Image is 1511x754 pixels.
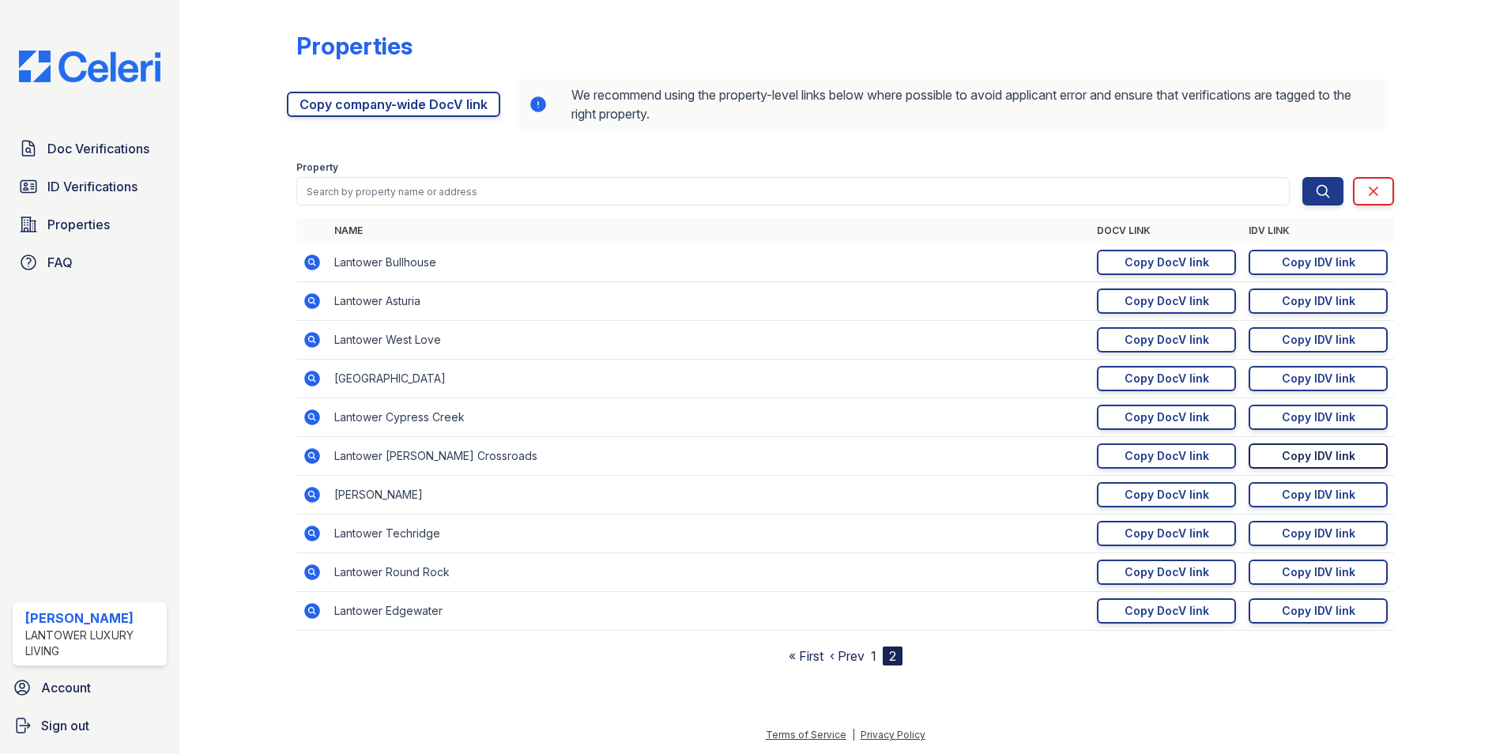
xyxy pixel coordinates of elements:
a: Copy IDV link [1249,598,1388,624]
div: [PERSON_NAME] [25,609,160,628]
a: Copy DocV link [1097,288,1236,314]
a: Copy DocV link [1097,327,1236,352]
div: Copy IDV link [1282,293,1355,309]
td: Lantower Round Rock [328,553,1091,592]
div: Properties [296,32,413,60]
span: Properties [47,215,110,234]
label: Property [296,161,338,174]
input: Search by property name or address [296,177,1290,205]
a: Copy DocV link [1097,482,1236,507]
a: Copy DocV link [1097,366,1236,391]
div: Copy DocV link [1125,254,1209,270]
a: « First [789,648,823,664]
div: Copy DocV link [1125,448,1209,464]
div: Copy IDV link [1282,564,1355,580]
div: Copy DocV link [1125,564,1209,580]
div: Copy DocV link [1125,409,1209,425]
div: Lantower Luxury Living [25,628,160,659]
span: Sign out [41,716,89,735]
div: Copy IDV link [1282,526,1355,541]
td: Lantower West Love [328,321,1091,360]
a: 1 [871,648,876,664]
td: Lantower Asturia [328,282,1091,321]
div: Copy DocV link [1125,526,1209,541]
span: Doc Verifications [47,139,149,158]
div: Copy IDV link [1282,371,1355,386]
div: Copy IDV link [1282,254,1355,270]
a: Copy DocV link [1097,521,1236,546]
span: FAQ [47,253,73,272]
a: Copy IDV link [1249,250,1388,275]
td: Lantower Techridge [328,515,1091,553]
th: DocV Link [1091,218,1242,243]
a: ID Verifications [13,171,167,202]
div: Copy DocV link [1125,603,1209,619]
img: CE_Logo_Blue-a8612792a0a2168367f1c8372b55b34899dd931a85d93a1a3d3e32e68fde9ad4.png [6,51,173,82]
a: Copy company-wide DocV link [287,92,500,117]
a: FAQ [13,247,167,278]
td: Lantower Bullhouse [328,243,1091,282]
th: IDV Link [1242,218,1394,243]
td: [PERSON_NAME] [328,476,1091,515]
a: Doc Verifications [13,133,167,164]
div: Copy DocV link [1125,487,1209,503]
a: Copy DocV link [1097,560,1236,585]
span: ID Verifications [47,177,138,196]
a: Copy DocV link [1097,250,1236,275]
div: Copy IDV link [1282,603,1355,619]
a: Account [6,672,173,703]
a: Copy IDV link [1249,521,1388,546]
a: Copy DocV link [1097,443,1236,469]
div: We recommend using the property-level links below where possible to avoid applicant error and ens... [516,79,1388,130]
a: Copy IDV link [1249,366,1388,391]
td: [GEOGRAPHIC_DATA] [328,360,1091,398]
a: Properties [13,209,167,240]
div: Copy IDV link [1282,487,1355,503]
span: Account [41,678,91,697]
a: Copy IDV link [1249,405,1388,430]
td: Lantower [PERSON_NAME] Crossroads [328,437,1091,476]
td: Lantower Cypress Creek [328,398,1091,437]
div: Copy DocV link [1125,371,1209,386]
a: Sign out [6,710,173,741]
a: Copy IDV link [1249,482,1388,507]
th: Name [328,218,1091,243]
a: ‹ Prev [830,648,865,664]
a: Copy IDV link [1249,327,1388,352]
td: Lantower Edgewater [328,592,1091,631]
div: Copy IDV link [1282,409,1355,425]
a: Copy IDV link [1249,560,1388,585]
div: Copy IDV link [1282,332,1355,348]
a: Privacy Policy [861,729,925,741]
a: Terms of Service [766,729,846,741]
a: Copy IDV link [1249,443,1388,469]
div: Copy IDV link [1282,448,1355,464]
div: 2 [883,647,902,665]
div: Copy DocV link [1125,332,1209,348]
a: Copy IDV link [1249,288,1388,314]
a: Copy DocV link [1097,405,1236,430]
a: Copy DocV link [1097,598,1236,624]
div: | [852,729,855,741]
div: Copy DocV link [1125,293,1209,309]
